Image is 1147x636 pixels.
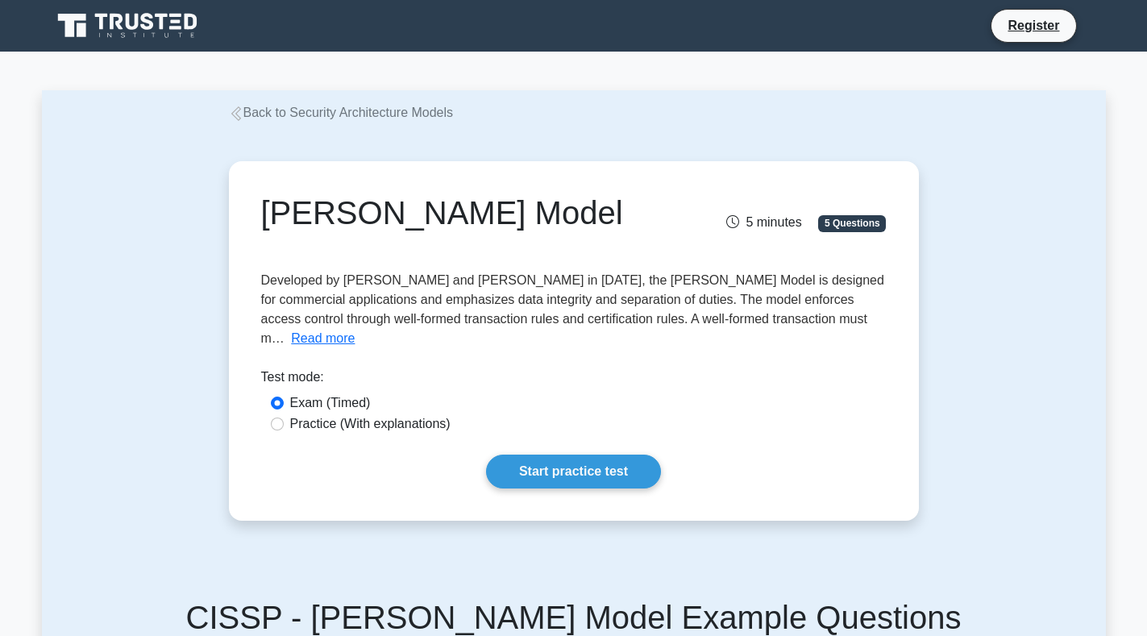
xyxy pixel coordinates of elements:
[261,368,887,393] div: Test mode:
[290,414,451,434] label: Practice (With explanations)
[998,15,1069,35] a: Register
[291,329,355,348] button: Read more
[726,215,801,229] span: 5 minutes
[261,273,884,345] span: Developed by [PERSON_NAME] and [PERSON_NAME] in [DATE], the [PERSON_NAME] Model is designed for c...
[261,193,671,232] h1: [PERSON_NAME] Model
[818,215,886,231] span: 5 Questions
[290,393,371,413] label: Exam (Timed)
[486,455,661,488] a: Start practice test
[229,106,454,119] a: Back to Security Architecture Models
